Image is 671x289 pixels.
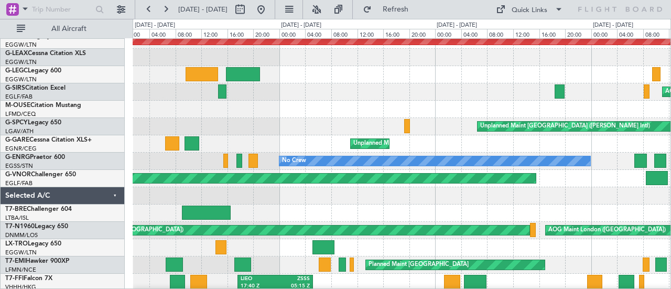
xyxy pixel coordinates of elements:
a: EGGW/LTN [5,76,37,83]
a: LX-TROLegacy 650 [5,241,61,247]
div: 08:00 [331,29,358,38]
div: 16:00 [539,29,566,38]
div: AOG Maint London ([GEOGRAPHIC_DATA]) [548,222,666,238]
a: EGGW/LTN [5,41,37,49]
a: G-VNORChallenger 650 [5,172,76,178]
a: G-SPCYLegacy 650 [5,120,61,126]
div: 04:00 [149,29,176,38]
div: 12:00 [201,29,228,38]
div: Planned Maint [GEOGRAPHIC_DATA] [369,257,469,273]
a: EGSS/STN [5,162,33,170]
a: EGNR/CEG [5,145,37,153]
div: 12:00 [358,29,384,38]
div: 00:00 [279,29,306,38]
button: Refresh [358,1,421,18]
span: G-SPCY [5,120,28,126]
span: All Aircraft [27,25,111,33]
a: EGGW/LTN [5,58,37,66]
div: Quick Links [512,5,547,16]
a: EGGW/LTN [5,249,37,256]
a: LGAV/ATH [5,127,34,135]
a: LFMN/NCE [5,266,36,274]
a: G-GARECessna Citation XLS+ [5,137,92,143]
span: G-SIRS [5,85,25,91]
span: T7-FFI [5,275,24,282]
div: 12:00 [513,29,539,38]
span: [DATE] - [DATE] [178,5,228,14]
a: G-ENRGPraetor 600 [5,154,65,160]
span: Refresh [374,6,418,13]
a: EGLF/FAB [5,179,33,187]
span: G-GARE [5,137,29,143]
a: T7-N1960Legacy 650 [5,223,68,230]
div: 20:00 [253,29,279,38]
a: LTBA/ISL [5,214,29,222]
span: M-OUSE [5,102,30,109]
span: G-VNOR [5,172,31,178]
a: M-OUSECitation Mustang [5,102,81,109]
span: G-LEGC [5,68,28,74]
div: 00:00 [435,29,461,38]
span: G-LEAX [5,50,28,57]
span: G-ENRG [5,154,30,160]
input: Trip Number [32,2,92,17]
div: [DATE] - [DATE] [281,21,321,30]
a: G-LEAXCessna Citation XLS [5,50,86,57]
div: [DATE] - [DATE] [593,21,633,30]
a: DNMM/LOS [5,231,38,239]
div: 08:00 [487,29,513,38]
div: Unplanned Maint Chester [353,136,421,152]
div: LIEO [241,275,275,283]
div: [DATE] - [DATE] [437,21,477,30]
a: EGLF/FAB [5,93,33,101]
span: LX-TRO [5,241,28,247]
div: ZSSS [275,275,310,283]
div: 16:00 [228,29,254,38]
button: Quick Links [491,1,568,18]
div: 04:00 [305,29,331,38]
div: [DATE] - [DATE] [135,21,175,30]
div: 00:00 [591,29,618,38]
a: LFMD/CEQ [5,110,36,118]
div: 16:00 [383,29,409,38]
div: No Crew [282,153,306,169]
span: T7-N1960 [5,223,35,230]
div: 08:00 [176,29,202,38]
div: 00:00 [124,29,150,38]
a: G-LEGCLegacy 600 [5,68,61,74]
a: T7-BREChallenger 604 [5,206,72,212]
div: 20:00 [409,29,436,38]
div: 08:00 [643,29,669,38]
div: 20:00 [565,29,591,38]
a: G-SIRSCitation Excel [5,85,66,91]
div: 04:00 [461,29,488,38]
div: 04:00 [617,29,643,38]
a: T7-FFIFalcon 7X [5,275,52,282]
span: T7-EMI [5,258,26,264]
a: T7-EMIHawker 900XP [5,258,69,264]
button: All Aircraft [12,20,114,37]
div: Unplanned Maint [GEOGRAPHIC_DATA] ([PERSON_NAME] Intl) [480,119,650,134]
span: T7-BRE [5,206,27,212]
